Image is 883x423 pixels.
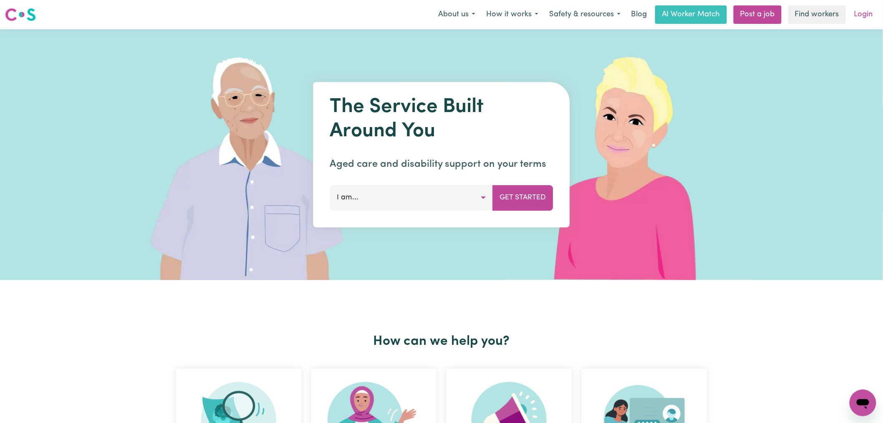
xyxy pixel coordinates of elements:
button: Get Started [493,185,553,210]
iframe: Button to launch messaging window [850,390,876,416]
a: Careseekers logo [5,5,36,24]
a: Find workers [788,5,846,24]
button: I am... [330,185,493,210]
img: Careseekers logo [5,7,36,22]
a: AI Worker Match [655,5,727,24]
a: Post a job [734,5,782,24]
a: Blog [626,5,652,24]
button: Safety & resources [544,6,626,23]
p: Aged care and disability support on your terms [330,157,553,172]
a: Login [849,5,878,24]
button: About us [433,6,481,23]
h2: How can we help you? [171,334,712,349]
button: How it works [481,6,544,23]
h1: The Service Built Around You [330,95,553,143]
